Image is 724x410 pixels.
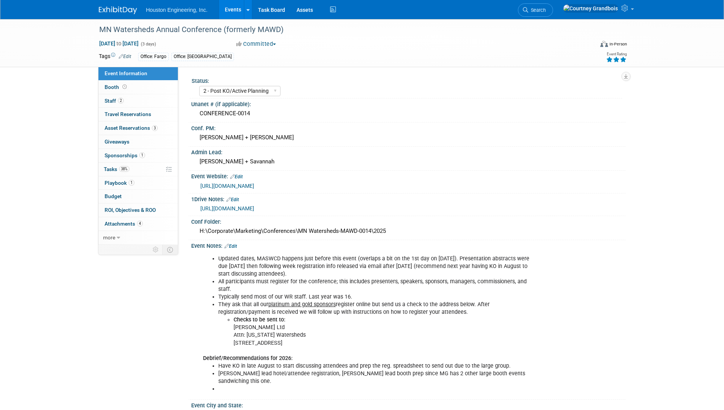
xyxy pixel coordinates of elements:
[549,40,627,51] div: Event Format
[97,23,582,37] div: MN Watersheds Annual Conference (formerly MAWD)
[98,190,178,203] a: Budget
[171,53,234,61] div: Office: [GEOGRAPHIC_DATA]
[191,171,626,181] div: Event Website:
[191,194,626,203] div: 1Drive Notes:
[140,42,156,47] span: (3 days)
[98,163,178,176] a: Tasks38%
[105,111,151,117] span: Travel Reservations
[119,166,129,172] span: 38%
[105,125,158,131] span: Asset Reservations
[98,81,178,94] a: Booth
[98,176,178,190] a: Playbook1
[218,278,537,293] li: All participants must register for the conference; this includes presenters, speakers, sponsors, ...
[105,180,134,186] span: Playbook
[192,75,622,85] div: Status:
[191,123,626,132] div: Conf. PM:
[99,6,137,14] img: ExhibitDay
[137,221,143,226] span: 4
[600,41,608,47] img: Format-Inperson.png
[152,125,158,131] span: 3
[105,139,129,145] span: Giveaways
[121,84,128,90] span: Booth not reserved yet
[129,180,134,186] span: 1
[218,255,537,278] li: Updated dates, MASWCD happens just before this event (overlaps a bit on the 1st day on [DATE]). P...
[98,121,178,135] a: Asset Reservations3
[609,41,627,47] div: In-Person
[234,316,537,347] li: [PERSON_NAME] Ltd Attn: [US_STATE] Watersheds [STREET_ADDRESS]
[563,4,618,13] img: Courtney Grandbois
[99,40,139,47] span: [DATE] [DATE]
[203,355,293,362] b: Debrief/Recommendations for 2026:
[218,293,537,301] li: Typically send most of our WR staff. Last year was 16.
[98,217,178,231] a: Attachments4
[98,149,178,162] a: Sponsorships1
[191,240,626,250] div: Event Notes:
[103,234,115,241] span: more
[139,152,145,158] span: 1
[98,108,178,121] a: Travel Reservations
[98,94,178,108] a: Staff2
[118,98,124,103] span: 2
[105,70,147,76] span: Event Information
[191,216,626,226] div: Conf Folder:
[105,152,145,158] span: Sponsorships
[105,84,128,90] span: Booth
[191,400,626,409] div: Event City and State:
[268,301,336,308] u: platinum and gold sponsors
[115,40,123,47] span: to
[606,52,627,56] div: Event Rating
[197,225,620,237] div: H:\Corporate\Marketing\Conferences\MN Watersheds-MAWD-0014\2025
[98,67,178,80] a: Event Information
[98,203,178,217] a: ROI, Objectives & ROO
[149,245,163,255] td: Personalize Event Tab Strip
[191,98,626,108] div: Unanet # (if applicable):
[200,183,254,189] a: [URL][DOMAIN_NAME]
[197,132,620,144] div: [PERSON_NAME] + [PERSON_NAME]
[197,156,620,168] div: [PERSON_NAME] + Savannah
[105,98,124,104] span: Staff
[197,108,620,119] div: CONFERENCE-0014
[234,40,279,48] button: Committed
[528,7,546,13] span: Search
[230,174,243,179] a: Edit
[518,3,553,17] a: Search
[218,362,537,370] li: Have KO in late August to start discussing attendees and prep the reg. spreadsheet to send out du...
[162,245,178,255] td: Toggle Event Tabs
[105,221,143,227] span: Attachments
[98,135,178,149] a: Giveaways
[105,193,122,199] span: Budget
[200,205,254,211] a: [URL][DOMAIN_NAME]
[146,7,208,13] span: Houston Engineering, Inc.
[98,231,178,244] a: more
[191,147,626,156] div: Admin Lead:
[104,166,129,172] span: Tasks
[218,370,537,385] li: [PERSON_NAME] lead hotel/attendee registration, [PERSON_NAME] lead booth prep since MG has 2 othe...
[119,54,131,59] a: Edit
[234,316,285,323] b: Checks to be sent to:
[224,244,237,249] a: Edit
[226,197,239,202] a: Edit
[138,53,169,61] div: Office: Fargo
[99,52,131,61] td: Tags
[218,301,537,347] li: They ask that all our register online but send us a check to the address below. After registratio...
[105,207,156,213] span: ROI, Objectives & ROO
